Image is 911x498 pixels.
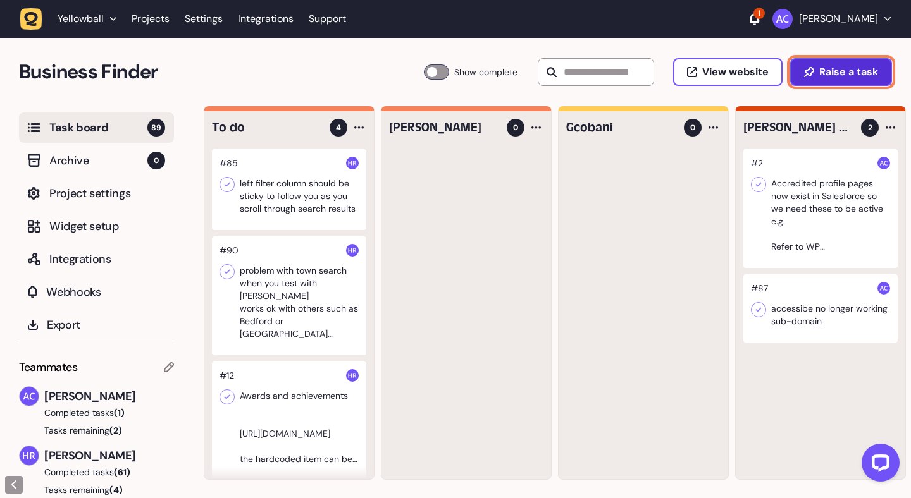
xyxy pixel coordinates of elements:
[49,250,165,268] span: Integrations
[49,152,147,169] span: Archive
[185,8,223,30] a: Settings
[19,145,174,176] button: Archive0
[19,424,174,437] button: Tasks remaining(2)
[109,425,122,436] span: (2)
[212,119,321,137] h4: To do
[790,58,892,86] button: Raise a task
[852,439,905,492] iframe: LiveChat chat widget
[673,58,783,86] button: View website
[772,9,793,29] img: Ameet Chohan
[566,119,675,137] h4: Gcobani
[799,13,878,25] p: [PERSON_NAME]
[743,119,852,137] h4: Ameet to check
[19,244,174,274] button: Integrations
[19,358,78,376] span: Teammates
[702,67,769,77] span: View website
[877,157,890,169] img: Ameet Chohan
[109,484,123,495] span: (4)
[19,178,174,209] button: Project settings
[20,8,124,30] button: Yellowball
[132,8,170,30] a: Projects
[346,157,359,169] img: Harry Robinson
[868,122,872,133] span: 2
[46,283,165,301] span: Webhooks
[19,483,174,496] button: Tasks remaining(4)
[147,152,165,169] span: 0
[19,466,164,478] button: Completed tasks(61)
[690,122,695,133] span: 0
[19,211,174,241] button: Widget setup
[877,282,890,295] img: Ameet Chohan
[19,277,174,307] button: Webhooks
[772,9,891,29] button: [PERSON_NAME]
[58,13,104,25] span: Yellowball
[336,122,341,133] span: 4
[49,217,165,235] span: Widget setup
[19,310,174,340] button: Export
[147,119,165,137] span: 89
[753,8,765,19] div: 1
[309,13,346,25] a: Support
[389,119,498,137] h4: Harry
[346,244,359,257] img: Harry Robinson
[819,67,878,77] span: Raise a task
[513,122,518,133] span: 0
[19,112,174,143] button: Task board89
[44,447,174,465] span: [PERSON_NAME]
[114,407,125,418] span: (1)
[114,466,130,478] span: (61)
[454,64,517,80] span: Show complete
[44,387,174,405] span: [PERSON_NAME]
[49,185,165,202] span: Project settings
[19,406,164,419] button: Completed tasks(1)
[47,316,165,334] span: Export
[19,57,424,87] h2: Business Finder
[20,446,39,465] img: Harry Robinson
[49,119,147,137] span: Task board
[238,8,294,30] a: Integrations
[20,387,39,406] img: Ameet Chohan
[346,369,359,382] img: Harry Robinson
